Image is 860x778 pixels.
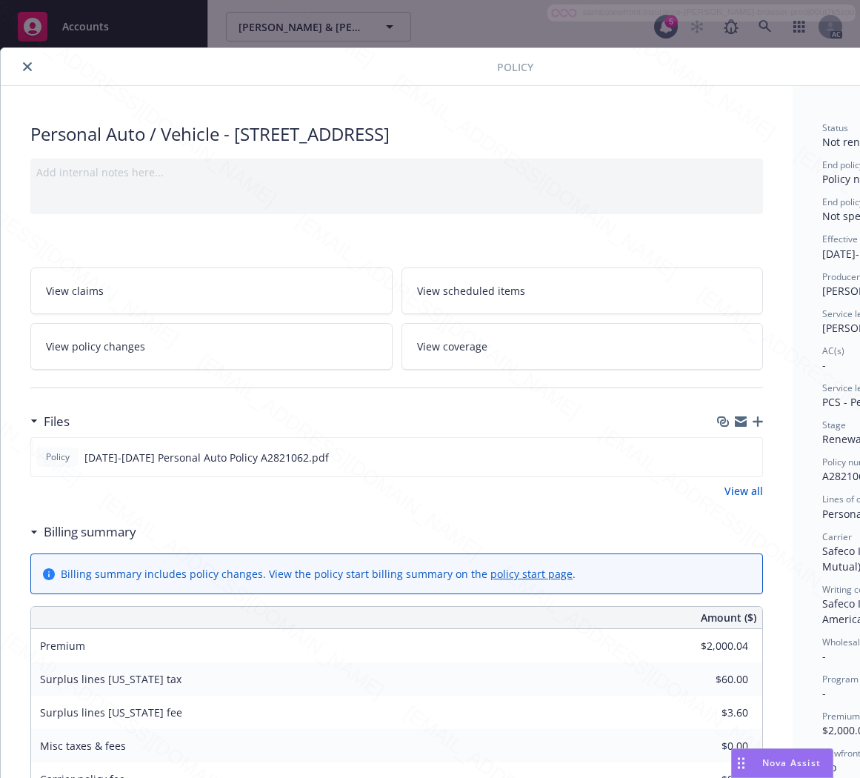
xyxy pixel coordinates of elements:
[822,649,826,663] span: -
[732,749,750,777] div: Drag to move
[719,450,731,465] button: download file
[44,522,136,542] h3: Billing summary
[30,522,136,542] div: Billing summary
[661,735,757,757] input: 0.00
[30,412,70,431] div: Files
[822,345,844,357] span: AC(s)
[661,702,757,724] input: 0.00
[822,710,860,722] span: Premium
[417,283,525,299] span: View scheduled items
[661,668,757,691] input: 0.00
[40,705,182,719] span: Surplus lines [US_STATE] fee
[36,164,757,180] div: Add internal notes here...
[19,58,36,76] button: close
[701,610,756,625] span: Amount ($)
[417,339,487,354] span: View coverage
[822,122,848,134] span: Status
[40,639,85,653] span: Premium
[401,323,764,370] a: View coverage
[401,267,764,314] a: View scheduled items
[61,566,576,582] div: Billing summary includes policy changes. View the policy start billing summary on the .
[731,748,833,778] button: Nova Assist
[762,757,821,769] span: Nova Assist
[40,672,181,686] span: Surplus lines [US_STATE] tax
[661,635,757,657] input: 0.00
[30,267,393,314] a: View claims
[724,483,763,499] a: View all
[822,531,852,543] span: Carrier
[822,419,846,431] span: Stage
[497,59,533,75] span: Policy
[84,450,329,465] span: [DATE]-[DATE] Personal Auto Policy A2821062.pdf
[43,450,73,464] span: Policy
[822,358,826,372] span: -
[743,450,756,465] button: preview file
[490,567,573,581] a: policy start page
[40,739,126,753] span: Misc taxes & fees
[822,686,826,700] span: -
[30,122,763,147] div: Personal Auto / Vehicle - [STREET_ADDRESS]
[46,283,104,299] span: View claims
[30,323,393,370] a: View policy changes
[46,339,145,354] span: View policy changes
[44,412,70,431] h3: Files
